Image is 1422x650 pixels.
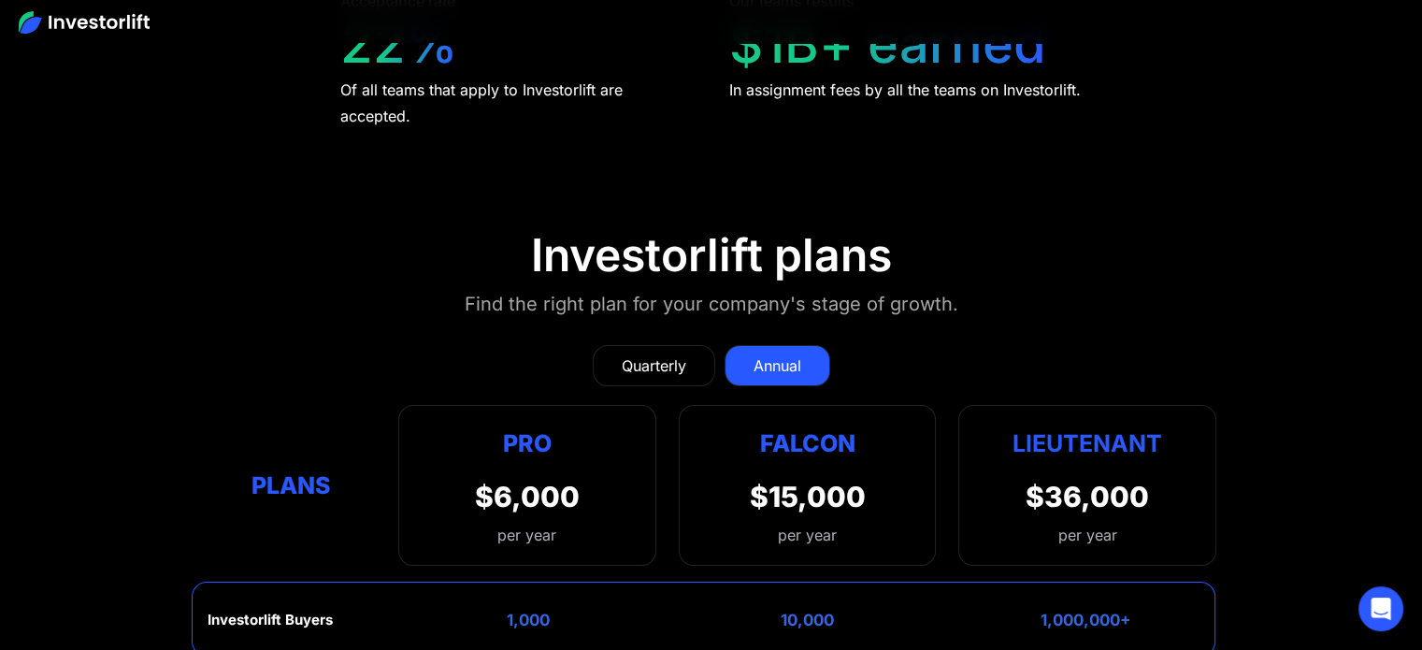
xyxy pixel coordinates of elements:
[531,228,892,282] div: Investorlift plans
[729,77,1081,103] div: In assignment fees by all the teams on Investorlift.
[754,354,801,377] div: Annual
[208,612,333,628] div: Investorlift Buyers
[475,524,580,546] div: per year
[465,289,958,319] div: Find the right plan for your company's stage of growth.
[1026,480,1149,513] div: $36,000
[778,524,837,546] div: per year
[475,480,580,513] div: $6,000
[1058,524,1117,546] div: per year
[1358,586,1403,631] div: Open Intercom Messenger
[340,13,458,76] div: 22%
[622,354,686,377] div: Quarterly
[781,611,834,629] div: 10,000
[206,468,376,504] div: Plans
[507,611,550,629] div: 1,000
[749,480,865,513] div: $15,000
[1013,429,1162,457] strong: Lieutenant
[475,425,580,461] div: Pro
[729,13,1046,76] div: $1B+ earned
[1041,611,1131,629] div: 1,000,000+
[340,77,695,129] div: Of all teams that apply to Investorlift are accepted.
[759,425,855,461] div: Falcon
